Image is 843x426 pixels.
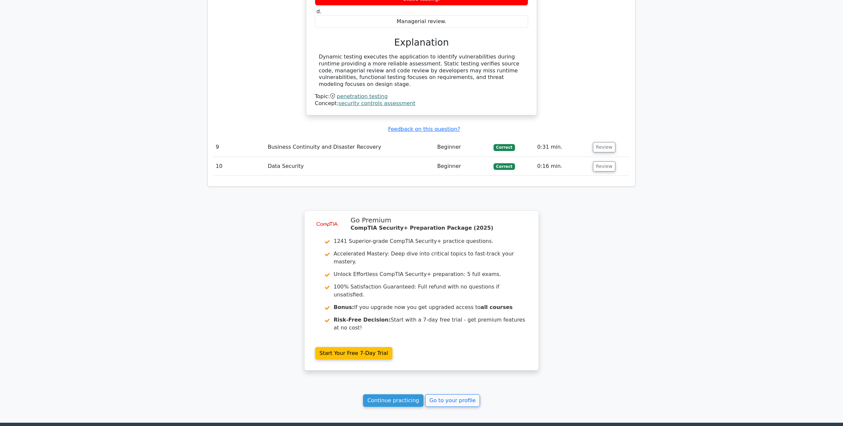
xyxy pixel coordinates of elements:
[363,394,423,407] a: Continue practicing
[534,157,590,176] td: 0:16 min.
[534,138,590,157] td: 0:31 min.
[434,157,491,176] td: Beginner
[593,142,615,152] button: Review
[319,54,524,88] div: Dynamic testing executes the application to identify vulnerabilities during runtime providing a m...
[265,138,434,157] td: Business Continuity and Disaster Recovery
[337,93,388,99] a: penetration testing
[265,157,434,176] td: Data Security
[315,15,528,28] div: Managerial review.
[593,161,615,172] button: Review
[316,8,321,15] span: d.
[434,138,491,157] td: Beginner
[339,100,416,106] a: security controls assessment
[494,163,515,170] span: Correct
[213,138,265,157] td: 9
[315,347,392,360] a: Start Your Free 7-Day Trial
[213,157,265,176] td: 10
[319,37,524,48] h3: Explanation
[388,126,460,132] a: Feedback on this question?
[494,144,515,151] span: Correct
[425,394,480,407] a: Go to your profile
[315,100,528,107] div: Concept:
[315,93,528,100] div: Topic:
